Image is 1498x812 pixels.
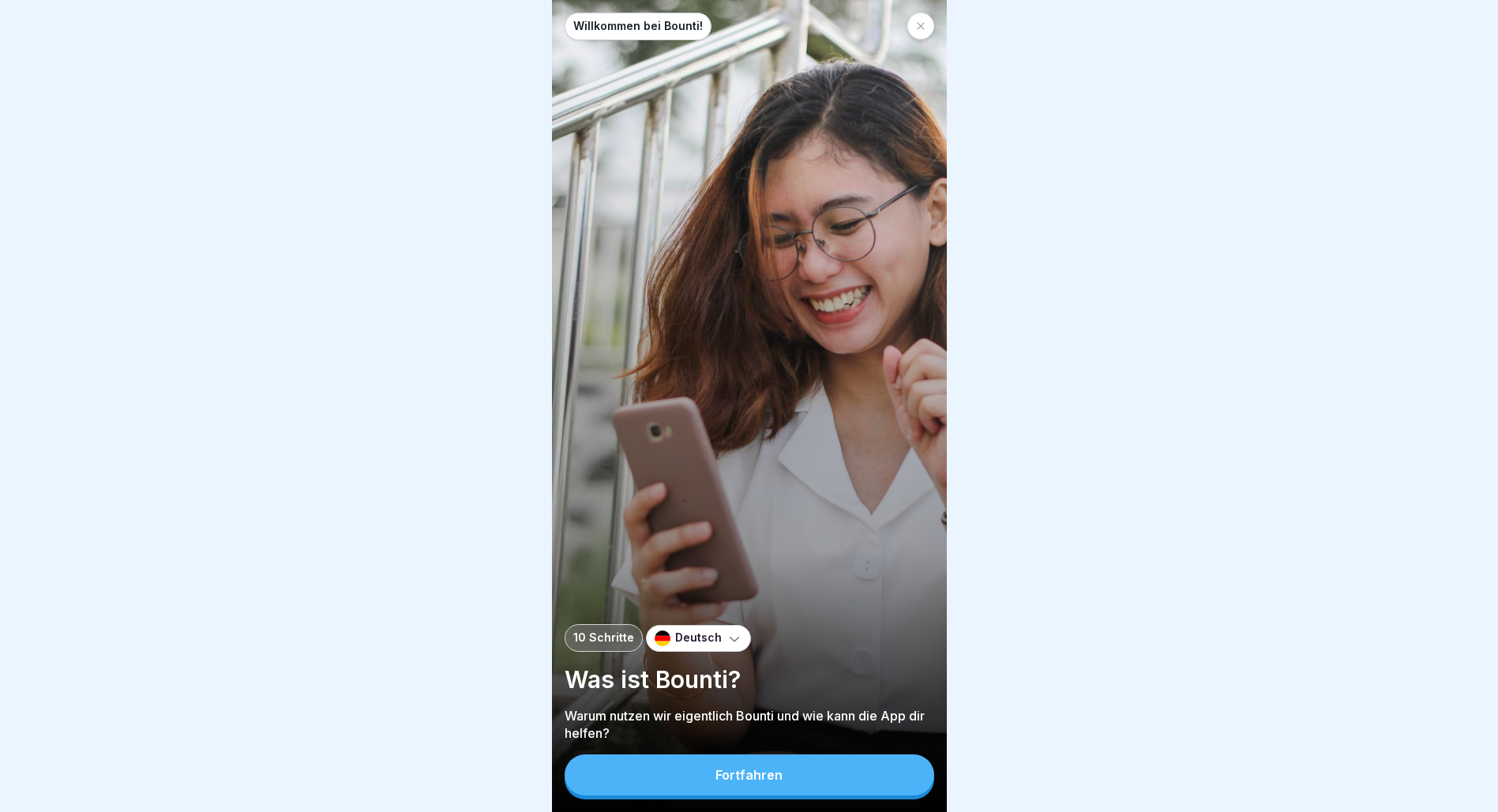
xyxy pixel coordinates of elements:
img: de.svg [655,631,670,646]
p: Deutsch [675,631,722,645]
p: Warum nutzen wir eigentlich Bounti und wie kann die App dir helfen? [565,707,934,742]
p: 10 Schritte [573,631,634,645]
button: Fortfahren [565,754,934,795]
p: Willkommen bei Bounti! [573,20,703,33]
p: Was ist Bounti? [565,664,934,694]
div: Fortfahren [715,768,783,782]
